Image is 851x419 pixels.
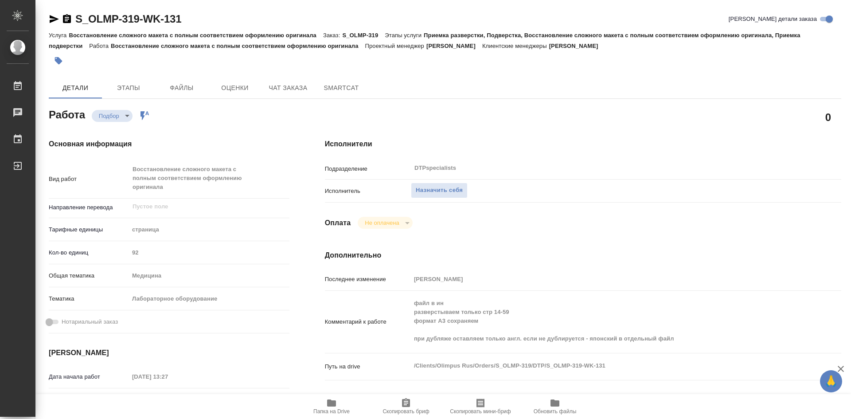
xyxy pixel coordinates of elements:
p: Кол-во единиц [49,248,129,257]
p: Клиентские менеджеры [482,43,549,49]
p: Путь на drive [325,362,411,371]
p: Исполнитель [325,187,411,196]
button: Добавить тэг [49,51,68,70]
span: Назначить себя [416,185,463,196]
span: [PERSON_NAME] детали заказа [729,15,817,23]
span: Папка на Drive [313,408,350,415]
span: Скопировать мини-бриф [450,408,511,415]
button: 🙏 [820,370,842,392]
p: Заказ: [323,32,342,39]
textarea: файл в ин разверстываем только стр 14-59 формат А3 сохраняем при дубляже оставляем только англ. е... [411,296,798,346]
button: Скопировать ссылку [62,14,72,24]
span: SmartCat [320,82,363,94]
span: Оценки [214,82,256,94]
p: S_OLMP-319 [342,32,385,39]
span: Этапы [107,82,150,94]
h2: 0 [825,110,831,125]
div: страница [129,222,289,237]
span: Чат заказа [267,82,309,94]
button: Обновить файлы [518,394,592,419]
p: Работа [89,43,111,49]
h4: [PERSON_NAME] [49,348,289,358]
p: Направление перевода [49,203,129,212]
button: Скопировать мини-бриф [443,394,518,419]
button: Подбор [96,112,122,120]
h4: Основная информация [49,139,289,149]
p: Восстановление сложного макета с полным соответствием оформлению оригинала [69,32,323,39]
button: Скопировать бриф [369,394,443,419]
h4: Дополнительно [325,250,841,261]
p: [PERSON_NAME] [549,43,605,49]
p: [PERSON_NAME] [426,43,482,49]
p: Тематика [49,294,129,303]
span: Обновить файлы [534,408,577,415]
p: Дата начала работ [49,372,129,381]
span: Детали [54,82,97,94]
input: Пустое поле [129,246,289,259]
span: 🙏 [824,372,839,391]
p: Тарифные единицы [49,225,129,234]
span: Файлы [160,82,203,94]
span: Скопировать бриф [383,408,429,415]
p: Услуга [49,32,69,39]
div: Лабораторное оборудование [129,291,289,306]
p: Приемка разверстки, Подверстка, Восстановление сложного макета с полным соответствием оформлению ... [49,32,800,49]
input: Пустое поле [132,201,269,212]
p: Последнее изменение [325,275,411,284]
span: Нотариальный заказ [62,317,118,326]
div: Медицина [129,268,289,283]
div: Подбор [92,110,133,122]
textarea: /Clients/Olimpus Rus/Orders/S_OLMP-319/DTP/S_OLMP-319-WK-131 [411,358,798,373]
p: Подразделение [325,164,411,173]
input: Пустое поле [129,370,207,383]
p: Комментарий к работе [325,317,411,326]
button: Скопировать ссылку для ЯМессенджера [49,14,59,24]
p: Восстановление сложного макета с полным соответствием оформлению оригинала [111,43,365,49]
h4: Оплата [325,218,351,228]
p: Проектный менеджер [365,43,426,49]
input: Пустое поле [411,273,798,286]
p: Вид работ [49,175,129,184]
button: Папка на Drive [294,394,369,419]
div: Подбор [358,217,412,229]
a: S_OLMP-319-WK-131 [75,13,181,25]
h4: Исполнители [325,139,841,149]
p: Этапы услуги [385,32,424,39]
p: Общая тематика [49,271,129,280]
button: Назначить себя [411,183,468,198]
h2: Работа [49,106,85,122]
button: Не оплачена [362,219,402,227]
